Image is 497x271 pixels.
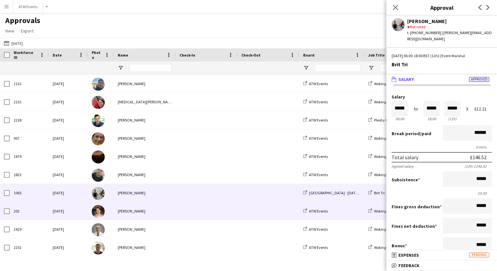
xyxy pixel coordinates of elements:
button: ATW Events [13,0,43,13]
mat-expansion-panel-header: ExpensesPending [386,250,497,260]
span: Salary [398,76,414,82]
input: Board Filter Input [315,64,360,72]
a: ATW Events [303,172,328,177]
a: Brit Tri [368,190,385,195]
span: Woking tri Bike course marshal [374,227,425,232]
span: Photo [92,50,102,60]
div: t. [PHONE_NUMBER] | [PERSON_NAME][EMAIL_ADDRESS][DOMAIN_NAME] [407,30,492,42]
div: [DATE] [49,166,88,184]
img: Chantal Mendes [92,205,105,218]
span: Woking tri & junior aquathlon - Transition marshal [374,172,457,177]
div: [DATE] 06:00-18:00 BST (12h) | Event Marshal [392,53,492,59]
img: Tobias JENKIN [92,78,105,91]
span: Pending [469,252,489,257]
img: Jonathan Campbell [92,114,105,127]
div: [PERSON_NAME] [114,148,176,165]
mat-expansion-panel-header: SalaryApproved [386,74,497,84]
div: to [414,107,418,111]
span: Check-Out [241,53,261,58]
span: Brit Tri [374,190,385,195]
a: ATW Events [303,227,328,232]
label: Fines gross deduction [392,204,442,210]
span: Pleshy Half Marathon driver [374,118,420,123]
span: Feedback [398,263,420,268]
span: Job Title [368,53,385,58]
div: £0.00 [392,191,492,196]
div: 1823 [10,166,49,184]
div: [DATE] [49,184,88,202]
span: ATW Events [309,81,328,86]
div: [DATE] [49,148,88,165]
label: Subsistence [392,177,420,183]
span: Woking event team [374,81,406,86]
div: 2238 [10,111,49,129]
a: Woking event team [368,99,406,104]
span: Woking tri & junior aquathlon - swim start marshal [374,209,457,213]
div: £12.21 [474,107,492,111]
a: Export [18,27,36,35]
label: Bonus [392,243,407,249]
a: View [3,27,17,35]
div: [PERSON_NAME] [114,129,176,147]
div: [PERSON_NAME] [114,75,176,93]
span: ATW Events [309,99,328,104]
span: ATW Events [309,227,328,232]
span: Date [53,53,62,58]
input: Job Title Filter Input [380,64,425,72]
span: ATW Events [309,154,328,159]
span: ATW Events [309,118,328,123]
div: [PERSON_NAME] [114,111,176,129]
a: Pleshy Half Marathon driver [368,118,420,123]
div: [PERSON_NAME] [114,239,176,256]
div: 2133 [10,93,49,111]
div: 1065 [10,184,49,202]
div: [DATE] [49,220,88,238]
div: 18:00 [423,116,440,121]
div: [PERSON_NAME] [114,220,176,238]
input: Name Filter Input [129,64,172,72]
span: Workforce ID [14,50,37,60]
div: Total salary [392,154,418,161]
a: Woking tri Bike course marshal [368,245,425,250]
div: 2132 [10,75,49,93]
button: Open Filter Menu [118,65,124,71]
a: ATW Events [303,154,328,159]
button: Open Filter Menu [368,65,374,71]
button: [DATE] [3,39,24,47]
span: ATW Events [309,136,328,141]
img: Jonathan Inglis [92,241,105,254]
img: Rachel Halden [92,150,105,163]
div: 06:00 [392,116,408,121]
a: Woking tri & junior aquathlon - Registration marshal [368,154,460,159]
div: [DATE] [49,129,88,147]
span: Woking tri Bike course marshal [374,245,425,250]
div: X [466,107,468,111]
div: (12h) £146.52 [464,164,492,169]
div: [DATE] [49,202,88,220]
span: ATW Events [309,209,328,213]
a: [GEOGRAPHIC_DATA] - [DATE] night training [303,190,382,195]
a: ATW Events [303,136,328,141]
span: [GEOGRAPHIC_DATA] - [DATE] night training [309,190,382,195]
h3: Approval [386,3,497,12]
div: £146.52 [470,154,487,161]
a: ATW Events [303,99,328,104]
img: Martin Capstick [92,223,105,236]
a: Woking event team [368,81,406,86]
span: Woking event team [374,99,406,104]
img: Lizzie Stewart [92,187,105,200]
span: Export [21,28,34,34]
span: ATW Events [309,172,328,177]
a: Woking tri Bike course marshal [368,227,425,232]
a: ATW Events [303,245,328,250]
span: Approved [469,77,489,82]
div: Not rated [407,24,492,30]
a: ATW Events [303,209,328,213]
a: ATW Events [303,118,328,123]
label: Fines net deduction [392,223,437,229]
span: ATW Events [309,245,328,250]
a: ATW Events [303,81,328,86]
span: Expenses [398,252,419,258]
div: 2429 [10,220,49,238]
span: Woking tri & junior aquathlon - Registration marshal [374,154,460,159]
